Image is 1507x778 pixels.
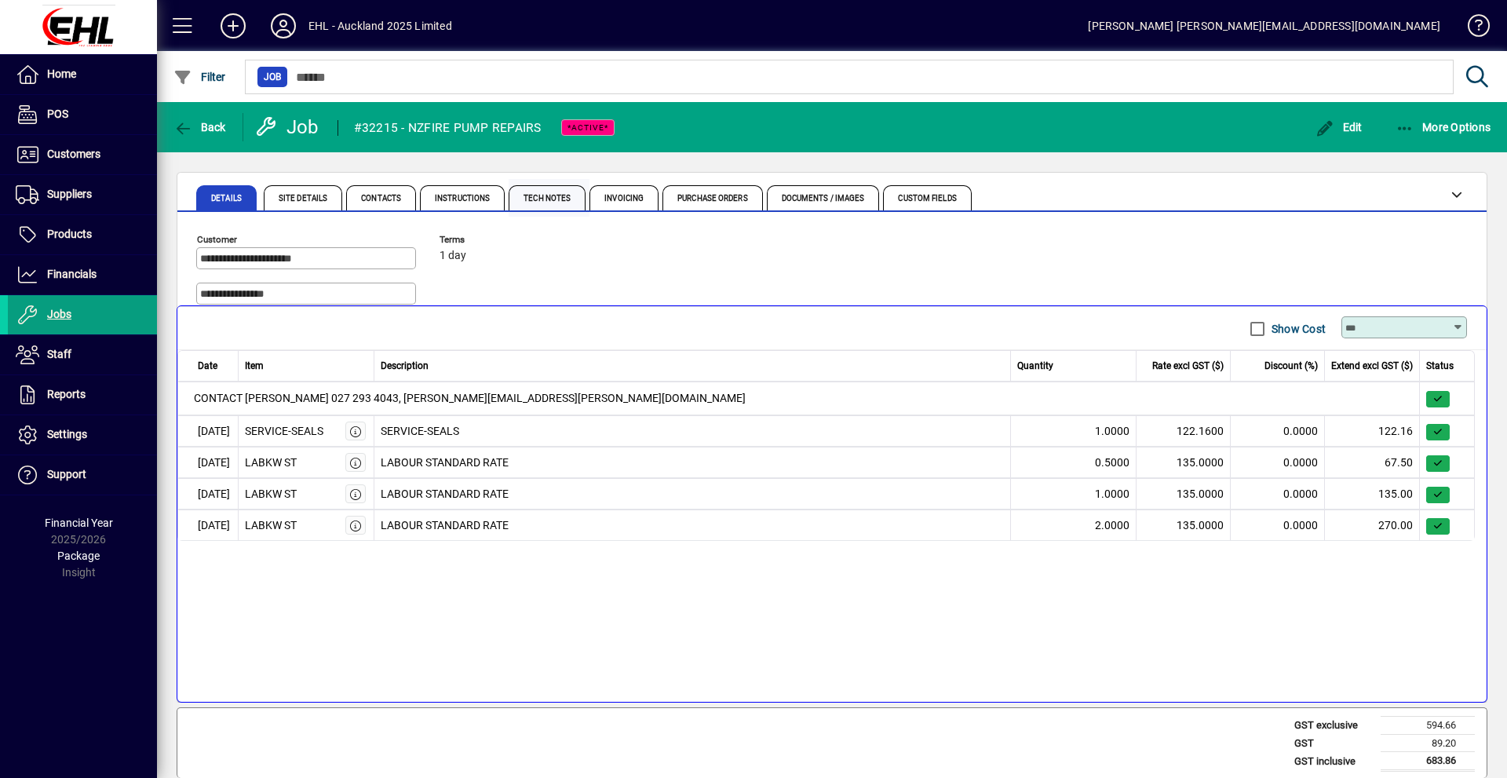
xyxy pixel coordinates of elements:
div: LABKW ST [245,486,297,502]
span: Status [1426,359,1454,373]
td: 0.0000 [1231,478,1325,510]
span: Package [57,550,100,562]
td: 683.86 [1381,752,1475,771]
span: Site Details [279,195,327,203]
span: Instructions [435,195,490,203]
div: SERVICE-SEALS [245,423,323,440]
div: EHL - Auckland 2025 Limited [308,13,452,38]
td: 0.0000 [1231,415,1325,447]
span: Suppliers [47,188,92,200]
div: LABKW ST [245,517,297,534]
td: SERVICE-SEALS [374,415,1012,447]
a: Products [8,215,157,254]
span: Quantity [1017,359,1053,373]
td: LABOUR STANDARD RATE [374,447,1012,478]
span: Filter [173,71,226,83]
span: Discount (%) [1264,359,1318,373]
a: Financials [8,255,157,294]
span: 2.0000 [1095,517,1129,534]
span: 0.5000 [1095,455,1129,471]
span: Reports [47,388,86,400]
div: #32215 - NZFIRE PUMP REPAIRS [354,115,542,141]
span: Jobs [47,308,71,320]
a: Staff [8,335,157,374]
td: 135.0000 [1137,447,1231,478]
button: Profile [258,12,308,40]
span: Products [47,228,92,240]
a: Suppliers [8,175,157,214]
td: [DATE] [177,478,239,510]
td: LABOUR STANDARD RATE [374,510,1012,541]
span: 1 day [440,250,466,262]
td: LABOUR STANDARD RATE [374,478,1012,510]
span: 1.0000 [1095,486,1129,502]
a: Settings [8,415,157,455]
td: 135.0000 [1137,478,1231,510]
td: GST inclusive [1286,752,1381,771]
td: 89.20 [1381,734,1475,752]
a: Knowledge Base [1456,3,1487,54]
span: Support [47,468,86,480]
td: 122.16 [1325,415,1420,447]
span: Invoicing [604,195,644,203]
button: Filter [170,63,230,91]
span: Financials [47,268,97,280]
span: POS [47,108,68,120]
span: Rate excl GST ($) [1152,359,1224,373]
td: 0.0000 [1231,447,1325,478]
a: Support [8,455,157,495]
td: 67.50 [1325,447,1420,478]
td: [DATE] [177,510,239,541]
td: GST exclusive [1286,717,1381,735]
button: More Options [1392,113,1495,141]
span: Terms [440,235,534,245]
span: Documents / Images [782,195,865,203]
span: Customers [47,148,100,160]
div: LABKW ST [245,455,297,471]
span: Back [173,121,226,133]
span: Staff [47,348,71,360]
span: Item [245,359,264,373]
a: POS [8,95,157,134]
td: GST [1286,734,1381,752]
td: 122.1600 [1137,415,1231,447]
mat-label: Customer [197,234,237,245]
td: 135.0000 [1137,510,1231,541]
span: Date [198,359,217,373]
button: Edit [1312,113,1367,141]
span: Details [211,195,242,203]
button: Add [208,12,258,40]
span: Tech Notes [524,195,571,203]
span: Edit [1315,121,1363,133]
td: 594.66 [1381,717,1475,735]
span: More Options [1396,121,1491,133]
div: Job [255,115,322,140]
td: 270.00 [1325,510,1420,541]
app-page-header-button: Back [157,113,243,141]
td: 135.00 [1325,478,1420,510]
span: Description [381,359,429,373]
div: [PERSON_NAME] [PERSON_NAME][EMAIL_ADDRESS][DOMAIN_NAME] [1088,13,1440,38]
span: Settings [47,428,87,440]
td: [DATE] [177,415,239,447]
td: [DATE] [177,447,239,478]
span: Home [47,68,76,80]
div: CONTACT [PERSON_NAME] 027 293 4043, [PERSON_NAME][EMAIL_ADDRESS][PERSON_NAME][DOMAIN_NAME] [186,382,1419,415]
span: Purchase Orders [677,195,748,203]
a: Reports [8,375,157,415]
span: Contacts [361,195,401,203]
span: Extend excl GST ($) [1331,359,1413,373]
label: Show Cost [1268,321,1326,337]
span: Job [264,69,281,85]
button: Back [170,113,230,141]
td: 0.0000 [1231,510,1325,541]
a: Customers [8,135,157,174]
span: 1.0000 [1095,423,1129,440]
a: Home [8,55,157,94]
span: Financial Year [45,517,113,529]
span: Custom Fields [898,195,956,203]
